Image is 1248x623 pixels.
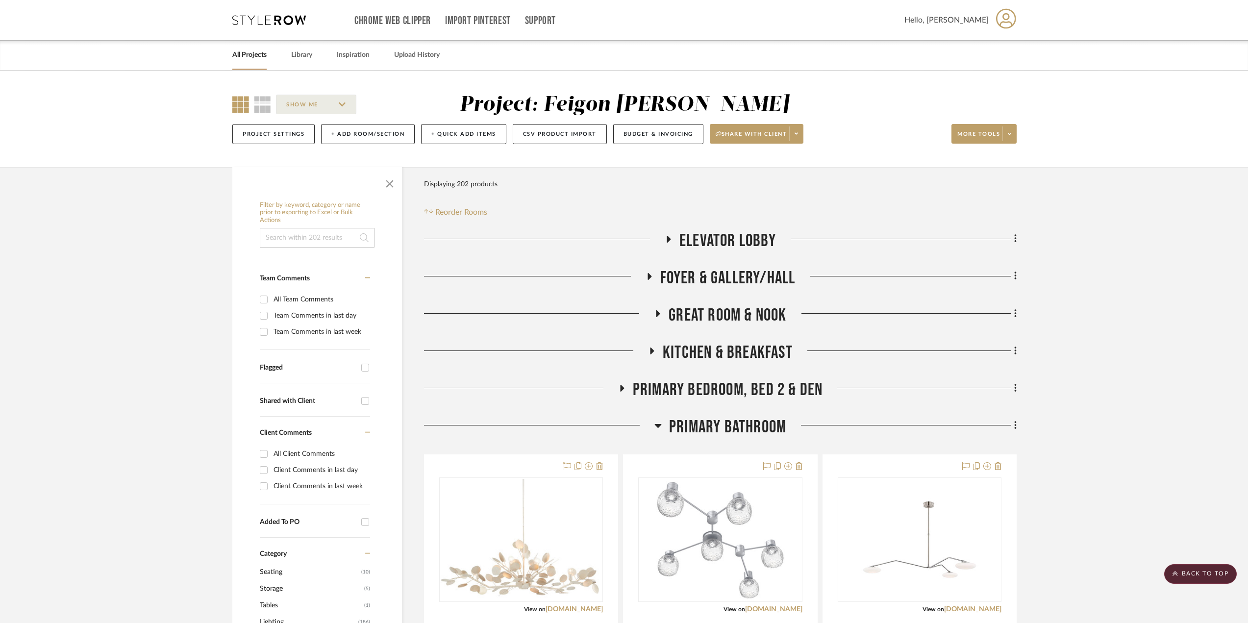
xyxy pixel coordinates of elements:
[858,478,981,601] img: VISUAL COMFORT BRINDILLE EXTRA LARGE 3 LIGHT CHANDELIER 60"DIA X 6.25"H 48.75"OAH 13.75"MIN OAH
[613,124,703,144] button: Budget & Invoicing
[364,598,370,613] span: (1)
[923,606,944,612] span: View on
[653,478,787,601] img: HAMMERTON STUDIO VESSEL HUB & SPOKE CEILING LIGHT FIXTURE 37”-49.3”W X 22.2-41.4”D X 8.5”H
[951,124,1017,144] button: More tools
[633,379,823,400] span: PRIMARY BEDROOM, BED 2 & DEN
[260,564,359,580] span: Seating
[710,124,804,144] button: Share with client
[838,478,1001,601] div: 0
[260,429,312,436] span: Client Comments
[1164,564,1237,584] scroll-to-top-button: BACK TO TOP
[724,606,745,612] span: View on
[669,305,786,326] span: GREAT ROOM & NOOK
[260,580,362,597] span: Storage
[460,95,789,115] div: Project: Feigon [PERSON_NAME]
[639,478,801,601] div: 0
[260,597,362,614] span: Tables
[260,201,374,224] h6: Filter by keyword, category or name prior to exporting to Excel or Bulk Actions
[260,550,287,558] span: Category
[904,14,989,26] span: Hello, [PERSON_NAME]
[669,417,786,438] span: PRIMARY BATHROOM
[274,308,368,324] div: Team Comments in last day
[525,17,556,25] a: Support
[421,124,506,144] button: + Quick Add Items
[424,174,498,194] div: Displaying 202 products
[546,606,603,613] a: [DOMAIN_NAME]
[524,606,546,612] span: View on
[435,206,487,218] span: Reorder Rooms
[513,124,607,144] button: CSV Product Import
[663,342,793,363] span: KITCHEN & BREAKFAST
[440,478,602,601] div: 0
[354,17,431,25] a: Chrome Web Clipper
[260,228,374,248] input: Search within 202 results
[321,124,415,144] button: + Add Room/Section
[274,292,368,307] div: All Team Comments
[232,124,315,144] button: Project Settings
[274,478,368,494] div: Client Comments in last week
[260,397,356,405] div: Shared with Client
[380,172,399,192] button: Close
[440,479,602,599] img: CURREY LUNARIA SILVER OVAL CHANDELIER 51"W X 20"D X 25"H
[274,324,368,340] div: Team Comments in last week
[291,49,312,62] a: Library
[260,518,356,526] div: Added To PO
[944,606,1001,613] a: [DOMAIN_NAME]
[274,446,368,462] div: All Client Comments
[232,49,267,62] a: All Projects
[424,206,487,218] button: Reorder Rooms
[745,606,802,613] a: [DOMAIN_NAME]
[716,130,787,145] span: Share with client
[394,49,440,62] a: Upload History
[679,230,776,251] span: ELEVATOR LOBBY
[660,268,796,289] span: FOYER & GALLERY/HALL
[361,564,370,580] span: (10)
[957,130,1000,145] span: More tools
[337,49,370,62] a: Inspiration
[260,364,356,372] div: Flagged
[445,17,511,25] a: Import Pinterest
[260,275,310,282] span: Team Comments
[274,462,368,478] div: Client Comments in last day
[364,581,370,597] span: (5)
